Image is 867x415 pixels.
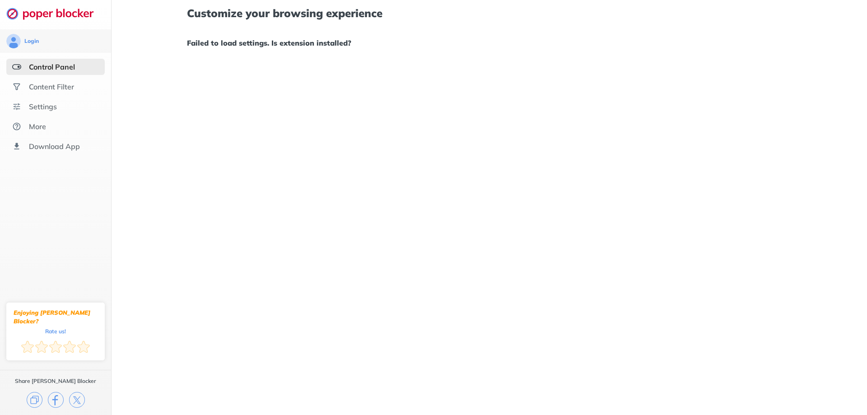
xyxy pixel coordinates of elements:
[12,82,21,91] img: social.svg
[29,62,75,71] div: Control Panel
[29,122,46,131] div: More
[45,329,66,333] div: Rate us!
[69,392,85,408] img: x.svg
[24,37,39,45] div: Login
[29,142,80,151] div: Download App
[12,102,21,111] img: settings.svg
[29,102,57,111] div: Settings
[12,62,21,71] img: features-selected.svg
[12,122,21,131] img: about.svg
[6,7,103,20] img: logo-webpage.svg
[27,392,42,408] img: copy.svg
[6,34,21,48] img: avatar.svg
[14,308,98,326] div: Enjoying [PERSON_NAME] Blocker?
[15,378,96,385] div: Share [PERSON_NAME] Blocker
[187,7,791,19] h1: Customize your browsing experience
[187,37,791,49] h1: Failed to load settings. Is extension installed?
[29,82,74,91] div: Content Filter
[12,142,21,151] img: download-app.svg
[48,392,64,408] img: facebook.svg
